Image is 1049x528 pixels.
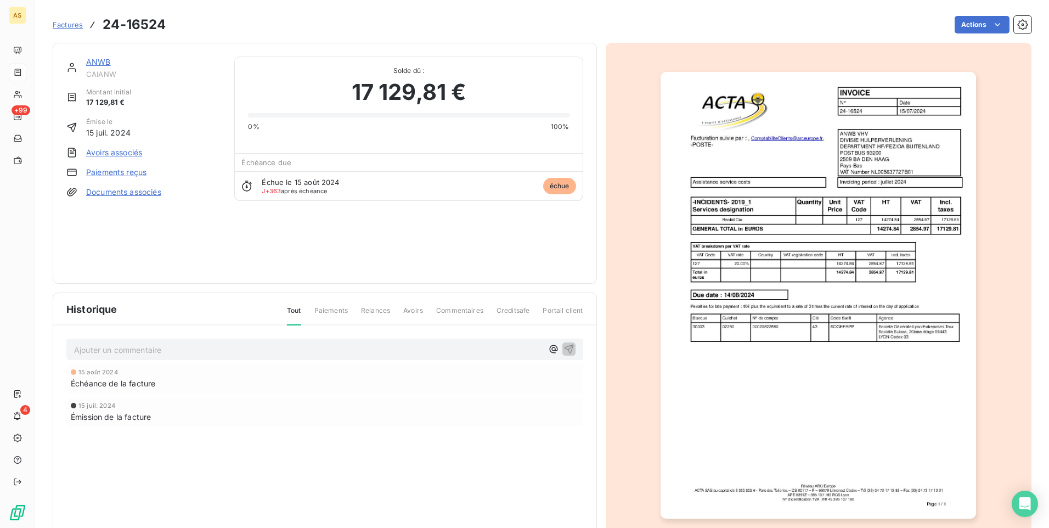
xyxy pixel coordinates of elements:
span: 17 129,81 € [86,97,131,108]
span: 15 juil. 2024 [78,402,115,409]
img: invoice_thumbnail [661,72,976,519]
span: 15 juil. 2024 [86,127,131,138]
span: Factures [53,20,83,29]
span: +99 [12,105,30,115]
span: Portail client [543,306,583,324]
a: Paiements reçus [86,167,146,178]
span: 4 [20,405,30,415]
a: Avoirs associés [86,147,142,158]
span: 100% [551,122,569,132]
h3: 24-16524 [103,15,166,35]
div: AS [9,7,26,24]
span: Relances [361,306,390,324]
div: Open Intercom Messenger [1012,491,1038,517]
a: Documents associés [86,187,161,198]
a: +99 [9,108,26,125]
span: échue [543,178,576,194]
span: CAIANW [86,70,221,78]
span: Émission de la facture [71,411,151,423]
span: Échéance due [241,158,291,167]
span: 15 août 2024 [78,369,118,375]
span: Solde dû : [248,66,569,76]
span: Creditsafe [497,306,530,324]
a: ANWB [86,57,111,66]
button: Actions [955,16,1009,33]
span: 17 129,81 € [352,76,466,109]
span: 0% [248,122,259,132]
span: Montant initial [86,87,131,97]
span: Échue le 15 août 2024 [262,178,339,187]
span: Émise le [86,117,131,127]
span: Avoirs [403,306,423,324]
span: Tout [287,306,301,325]
span: J+363 [262,187,281,195]
a: Factures [53,19,83,30]
span: Historique [66,302,117,317]
span: Échéance de la facture [71,378,155,389]
img: Logo LeanPay [9,504,26,521]
span: Paiements [314,306,348,324]
span: Commentaires [436,306,483,324]
span: après échéance [262,188,327,194]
